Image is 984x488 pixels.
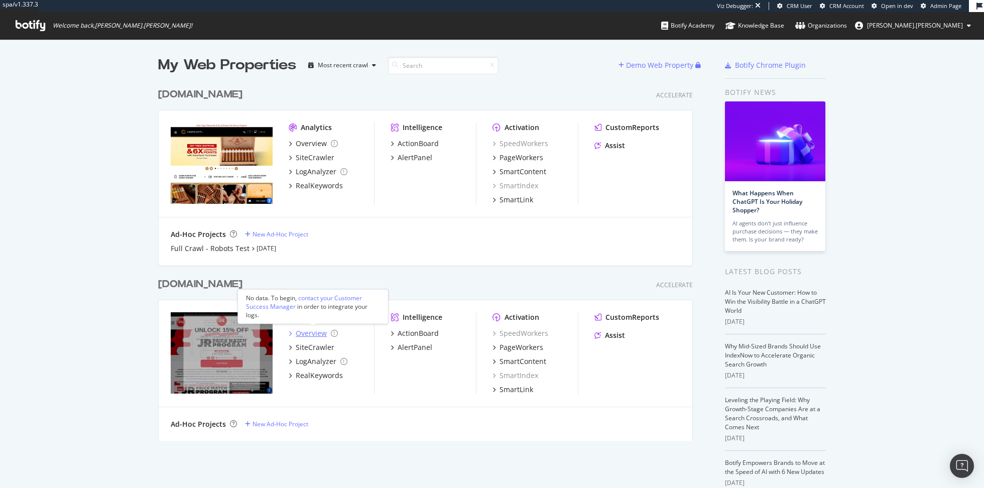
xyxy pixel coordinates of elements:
[725,371,826,380] div: [DATE]
[500,195,533,205] div: SmartLink
[829,2,864,10] span: CRM Account
[398,139,439,149] div: ActionBoard
[605,330,625,340] div: Assist
[725,101,825,181] img: What Happens When ChatGPT Is Your Holiday Shopper?
[171,243,250,254] a: Full Crawl - Robots Test
[820,2,864,10] a: CRM Account
[296,356,336,367] div: LogAnalyzer
[171,419,226,429] div: Ad-Hoc Projects
[493,385,533,395] a: SmartLink
[661,12,714,39] a: Botify Academy
[725,60,806,70] a: Botify Chrome Plugin
[53,22,192,30] span: Welcome back, [PERSON_NAME].[PERSON_NAME] !
[289,356,347,367] a: LogAnalyzer
[158,75,701,441] div: grid
[304,57,380,73] button: Most recent crawl
[500,342,543,352] div: PageWorkers
[732,219,818,243] div: AI agents don’t just influence purchase decisions — they make them. Is your brand ready?
[296,139,327,149] div: Overview
[725,12,784,39] a: Knowledge Base
[301,123,332,133] div: Analytics
[246,294,380,319] div: No data. To begin, in order to integrate your logs.
[398,153,432,163] div: AlertPanel
[735,60,806,70] div: Botify Chrome Plugin
[493,181,538,191] a: SmartIndex
[656,281,693,289] div: Accelerate
[795,21,847,31] div: Organizations
[257,244,276,253] a: [DATE]
[158,87,242,102] div: [DOMAIN_NAME]
[594,141,625,151] a: Assist
[867,21,963,30] span: ryan.flanagan
[725,317,826,326] div: [DATE]
[847,18,979,34] button: [PERSON_NAME].[PERSON_NAME]
[725,434,826,443] div: [DATE]
[403,123,442,133] div: Intelligence
[594,312,659,322] a: CustomReports
[505,312,539,322] div: Activation
[245,230,308,238] a: New Ad-Hoc Project
[289,181,343,191] a: RealKeywords
[605,123,659,133] div: CustomReports
[493,328,548,338] a: SpeedWorkers
[732,189,802,214] a: What Happens When ChatGPT Is Your Holiday Shopper?
[158,87,247,102] a: [DOMAIN_NAME]
[725,396,820,431] a: Leveling the Playing Field: Why Growth-Stage Companies Are at a Search Crossroads, and What Comes...
[500,385,533,395] div: SmartLink
[493,371,538,381] div: SmartIndex
[398,342,432,352] div: AlertPanel
[246,294,362,311] div: contact your Customer Success Manager
[717,2,753,10] div: Viz Debugger:
[391,153,432,163] a: AlertPanel
[403,312,442,322] div: Intelligence
[661,21,714,31] div: Botify Academy
[289,328,338,338] a: Overview
[296,167,336,177] div: LogAnalyzer
[950,454,974,478] div: Open Intercom Messenger
[725,478,826,487] div: [DATE]
[725,458,825,476] a: Botify Empowers Brands to Move at the Speed of AI with 6 New Updates
[500,167,546,177] div: SmartContent
[725,342,821,369] a: Why Mid-Sized Brands Should Use IndexNow to Accelerate Organic Search Growth
[777,2,812,10] a: CRM User
[296,181,343,191] div: RealKeywords
[253,230,308,238] div: New Ad-Hoc Project
[289,371,343,381] a: RealKeywords
[493,342,543,352] a: PageWorkers
[493,167,546,177] a: SmartContent
[626,60,693,70] div: Demo Web Property
[500,356,546,367] div: SmartContent
[296,342,334,352] div: SiteCrawler
[505,123,539,133] div: Activation
[391,328,439,338] a: ActionBoard
[318,62,368,68] div: Most recent crawl
[388,57,499,74] input: Search
[253,420,308,428] div: New Ad-Hoc Project
[289,167,347,177] a: LogAnalyzer
[296,328,327,338] div: Overview
[493,139,548,149] a: SpeedWorkers
[296,153,334,163] div: SiteCrawler
[725,87,826,98] div: Botify news
[605,312,659,322] div: CustomReports
[594,330,625,340] a: Assist
[493,153,543,163] a: PageWorkers
[171,123,273,204] img: https://www.jrcigars.com/
[158,277,242,292] div: [DOMAIN_NAME]
[656,91,693,99] div: Accelerate
[493,356,546,367] a: SmartContent
[725,288,826,315] a: AI Is Your New Customer: How to Win the Visibility Battle in a ChatGPT World
[500,153,543,163] div: PageWorkers
[245,420,308,428] a: New Ad-Hoc Project
[725,266,826,277] div: Latest Blog Posts
[795,12,847,39] a: Organizations
[171,312,273,394] img: https://www.cigars.com/
[296,371,343,381] div: RealKeywords
[725,21,784,31] div: Knowledge Base
[391,342,432,352] a: AlertPanel
[398,328,439,338] div: ActionBoard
